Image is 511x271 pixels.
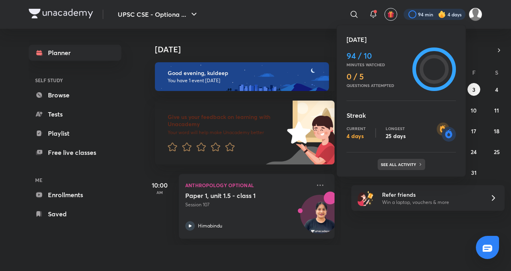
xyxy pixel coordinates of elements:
h4: 94 / 10 [347,51,409,61]
img: streak [437,123,456,142]
p: 4 days [347,133,366,140]
p: Current [347,126,366,131]
h4: 0 / 5 [347,72,409,81]
p: Questions attempted [347,83,409,88]
h5: [DATE] [347,35,456,44]
h5: Streak [347,111,456,120]
p: 25 days [386,133,406,140]
p: Longest [386,126,406,131]
p: See all activity [381,162,418,167]
p: Minutes watched [347,62,409,67]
